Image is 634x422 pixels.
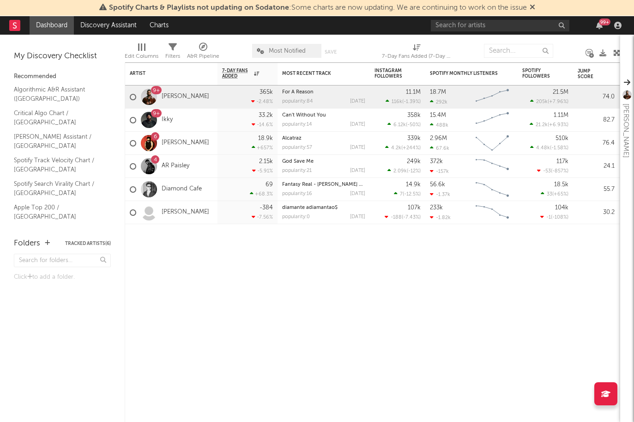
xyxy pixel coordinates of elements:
button: Save [325,49,337,55]
div: 104k [555,205,568,211]
span: +7.96 % [549,99,567,104]
span: -108 % [552,215,567,220]
div: 67.6k [430,145,449,151]
div: -384 [260,205,273,211]
div: 82.7 [578,115,615,126]
div: [PERSON_NAME] [620,104,631,158]
div: ( ) [394,191,421,197]
div: 2.15k [259,159,273,165]
div: -157k [430,168,449,174]
div: Most Recent Track [282,71,351,76]
a: Spotify Track Velocity Chart / [GEOGRAPHIC_DATA] [14,155,102,174]
span: 4.48k [536,146,550,151]
div: ( ) [385,145,421,151]
div: ( ) [386,98,421,104]
div: 11.1M [406,89,421,95]
span: 21.2k [536,122,548,128]
button: Tracked Artists(6) [65,241,111,246]
div: -2.48 % [251,98,273,104]
div: My Discovery Checklist [14,51,111,62]
div: popularity: 16 [282,191,312,196]
div: Edit Columns [125,39,158,66]
span: -53 [543,169,551,174]
input: Search for artists [431,20,569,31]
span: -1.58 % [551,146,567,151]
div: [DATE] [350,122,365,127]
div: Spotify Followers [522,68,555,79]
div: 99 + [599,18,610,25]
div: Artist [130,71,199,76]
div: popularity: 0 [282,214,310,220]
a: Charts [143,16,175,35]
div: 76.4 [578,138,615,149]
span: 205k [536,99,548,104]
div: Instagram Followers [374,68,407,79]
span: 4.2k [391,146,401,151]
span: 2.09k [393,169,407,174]
div: [DATE] [350,145,365,150]
span: -12.5 % [404,192,419,197]
div: ( ) [537,168,568,174]
div: Can't Without You [282,113,365,118]
span: 116k [392,99,402,104]
span: +65 % [554,192,567,197]
div: 7-Day Fans Added (7-Day Fans Added) [382,51,451,62]
span: 7-Day Fans Added [222,68,252,79]
div: A&R Pipeline [187,39,219,66]
div: -5.91 % [252,168,273,174]
div: God Save Me [282,159,365,164]
span: +6.93 % [549,122,567,128]
span: 6.12k [393,122,406,128]
svg: Chart title [471,86,513,109]
span: -188 [391,215,402,220]
div: 33.2k [259,112,273,118]
a: Ikky [162,116,173,124]
span: -1 [546,215,551,220]
div: 249k [407,159,421,165]
div: 292k [430,99,447,105]
a: [PERSON_NAME] Assistant / [GEOGRAPHIC_DATA] [14,132,102,151]
div: Click to add a folder. [14,272,111,283]
div: ( ) [541,191,568,197]
div: Spotify Monthly Listeners [430,71,499,76]
span: 7 [400,192,403,197]
div: Jump Score [578,68,601,80]
span: -7.43 % [403,215,419,220]
div: ( ) [385,214,421,220]
span: -12 % [408,169,419,174]
div: Fantasy Real - Dom Dias Remix [282,182,365,187]
div: 30.2 [578,207,615,218]
div: 339k [407,135,421,141]
div: Recommended [14,71,111,82]
span: -1.39 % [404,99,419,104]
div: 233k [430,205,443,211]
div: ( ) [387,122,421,128]
input: Search for folders... [14,254,111,267]
div: -1.82k [430,214,451,220]
a: Algorithmic A&R Assistant ([GEOGRAPHIC_DATA]) [14,85,102,104]
div: 21.5M [553,89,568,95]
div: [DATE] [350,191,365,196]
span: 33 [547,192,552,197]
div: Filters [165,51,180,62]
div: Alcatraz [282,136,365,141]
div: [DATE] [350,214,365,220]
div: 74.0 [578,92,615,103]
a: Diamond Cafe [162,185,202,193]
button: 99+ [596,22,603,29]
div: ( ) [530,122,568,128]
div: popularity: 14 [282,122,312,127]
div: Filters [165,39,180,66]
div: For A Reason [282,90,365,95]
div: 14.9k [406,182,421,188]
div: 18.9k [258,135,273,141]
div: ( ) [540,214,568,220]
div: 510k [556,135,568,141]
a: God Save Me [282,159,314,164]
div: diamante adiamantao$ [282,205,365,210]
a: Discovery Assistant [74,16,143,35]
div: 372k [430,159,443,165]
a: Alcatraz [282,136,302,141]
div: [DATE] [350,99,365,104]
span: : Some charts are now updating. We are continuing to work on the issue [109,4,527,12]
